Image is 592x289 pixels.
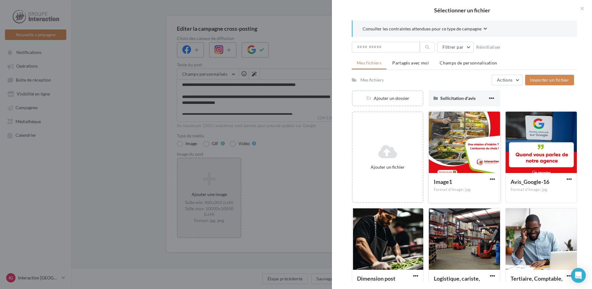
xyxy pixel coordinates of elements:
[440,60,497,65] span: Champs de personnalisation
[355,164,420,170] div: Ajouter un fichier
[525,75,574,85] button: Importer un fichier
[474,43,503,51] button: Réinitialiser
[363,25,487,33] button: Consulter les contraintes attendues pour ce type de campagne
[392,60,429,65] span: Partagés avec moi
[360,77,384,83] div: Mes fichiers
[440,96,476,101] span: Sollicitation d'avis
[492,75,523,85] button: Actions
[497,77,512,82] span: Actions
[353,95,423,101] div: Ajouter un dossier
[342,7,582,13] h2: Sélectionner un fichier
[530,77,569,82] span: Importer un fichier
[437,42,474,52] button: Filtrer par
[511,187,572,193] div: Format d'image: jpg
[434,178,452,185] span: Image1
[571,268,586,283] div: Open Intercom Messenger
[511,178,549,185] span: Avis_Google-16
[434,187,495,193] div: Format d'image: jpg
[357,60,381,65] span: Mes fichiers
[363,26,481,32] span: Consulter les contraintes attendues pour ce type de campagne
